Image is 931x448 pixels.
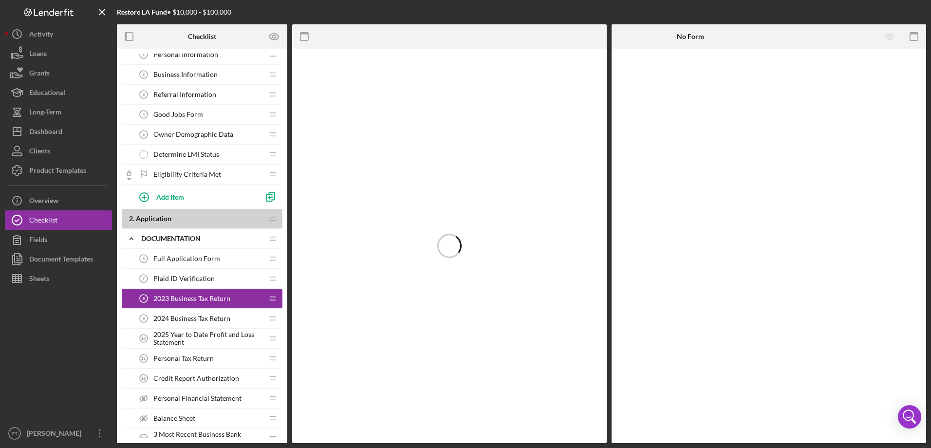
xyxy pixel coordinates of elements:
tspan: 4 [143,112,145,117]
button: Document Templates [5,249,112,269]
span: 3 Most Recent Business Bank Statements [153,430,263,446]
div: Sheets [29,269,49,291]
tspan: 11 [141,356,146,361]
tspan: 8 [143,296,145,301]
button: Fields [5,230,112,249]
div: Fields [29,230,47,252]
b: No Form [677,33,704,40]
tspan: 5 [143,132,145,137]
span: Personal Tax Return [153,355,214,362]
div: Loans [29,44,47,66]
div: Open Intercom Messenger [898,405,921,429]
tspan: 2 [143,72,145,77]
span: Owner Demographic Data [153,131,233,138]
span: 2 . [129,214,134,223]
b: Checklist [188,33,216,40]
span: Application [136,214,171,223]
div: Educational [29,83,65,105]
div: Documentation [141,235,263,243]
div: Activity [29,24,53,46]
button: Loans [5,44,112,63]
div: Document Templates [29,249,93,271]
button: Clients [5,141,112,161]
div: Add Item [156,187,184,206]
tspan: 6 [143,256,145,261]
tspan: 9 [143,316,145,321]
div: [PERSON_NAME] [24,424,88,446]
tspan: 1 [143,52,145,57]
button: Long-Term [5,102,112,122]
tspan: 13 [141,436,146,441]
div: • $10,000 - $100,000 [117,8,231,16]
div: Dashboard [29,122,62,144]
div: Product Templates [29,161,86,183]
span: 2025 Year to Date Profit and Loss Statement [153,331,263,346]
button: Overview [5,191,112,210]
button: Product Templates [5,161,112,180]
tspan: 3 [143,92,145,97]
span: Full Application Form [153,255,220,262]
span: Personal Financial Statement [153,394,242,402]
span: Good Jobs Form [153,111,203,118]
span: Credit Report Authorization [153,374,239,382]
button: Sheets [5,269,112,288]
span: Personal Information [153,51,218,58]
span: Referral Information [153,91,216,98]
text: ET [12,431,18,436]
button: Grants [5,63,112,83]
div: Grants [29,63,50,85]
div: Long-Term [29,102,61,124]
div: Clients [29,141,50,163]
span: Plaid ID Verification [153,275,215,282]
div: Checklist [29,210,57,232]
button: Dashboard [5,122,112,141]
button: Activity [5,24,112,44]
button: Add Item [131,187,258,206]
span: Business Information [153,71,218,78]
div: Overview [29,191,58,213]
button: Educational [5,83,112,102]
tspan: 12 [141,376,146,381]
span: Determine LMI Status [153,150,219,158]
button: ET[PERSON_NAME] [5,424,112,443]
tspan: 7 [143,276,145,281]
tspan: 10 [141,336,146,341]
span: Eligibility Criteria Met [153,170,221,178]
b: Restore LA Fund [117,8,167,16]
span: Balance Sheet [153,414,195,422]
button: Checklist [5,210,112,230]
span: 2024 Business Tax Return [153,315,230,322]
span: 2023 Business Tax Return [153,295,230,302]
